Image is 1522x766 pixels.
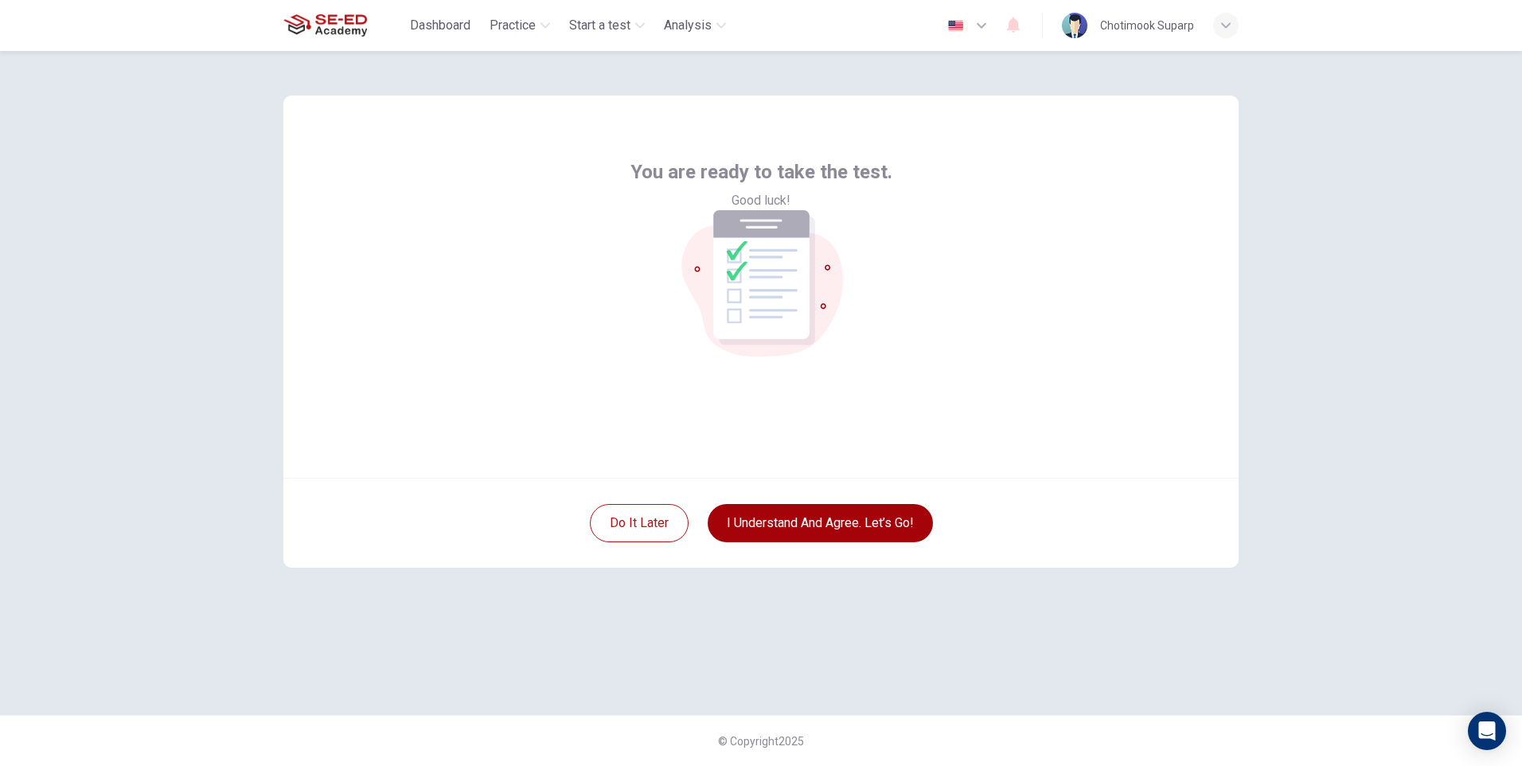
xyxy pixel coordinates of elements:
div: Chotimook Suparp [1100,16,1194,35]
span: You are ready to take the test. [630,159,892,185]
button: I understand and agree. Let’s go! [708,504,933,542]
button: Start a test [563,11,651,40]
span: Analysis [664,16,712,35]
img: SE-ED Academy logo [283,10,367,41]
span: Good luck! [732,191,790,210]
img: Profile picture [1062,13,1087,38]
span: Start a test [569,16,630,35]
button: Dashboard [404,11,477,40]
button: Analysis [658,11,732,40]
button: Practice [483,11,556,40]
span: Dashboard [410,16,470,35]
span: © Copyright 2025 [718,735,804,748]
img: en [946,20,966,32]
div: Open Intercom Messenger [1468,712,1506,750]
button: Do it later [590,504,689,542]
a: SE-ED Academy logo [283,10,404,41]
span: Practice [490,16,536,35]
